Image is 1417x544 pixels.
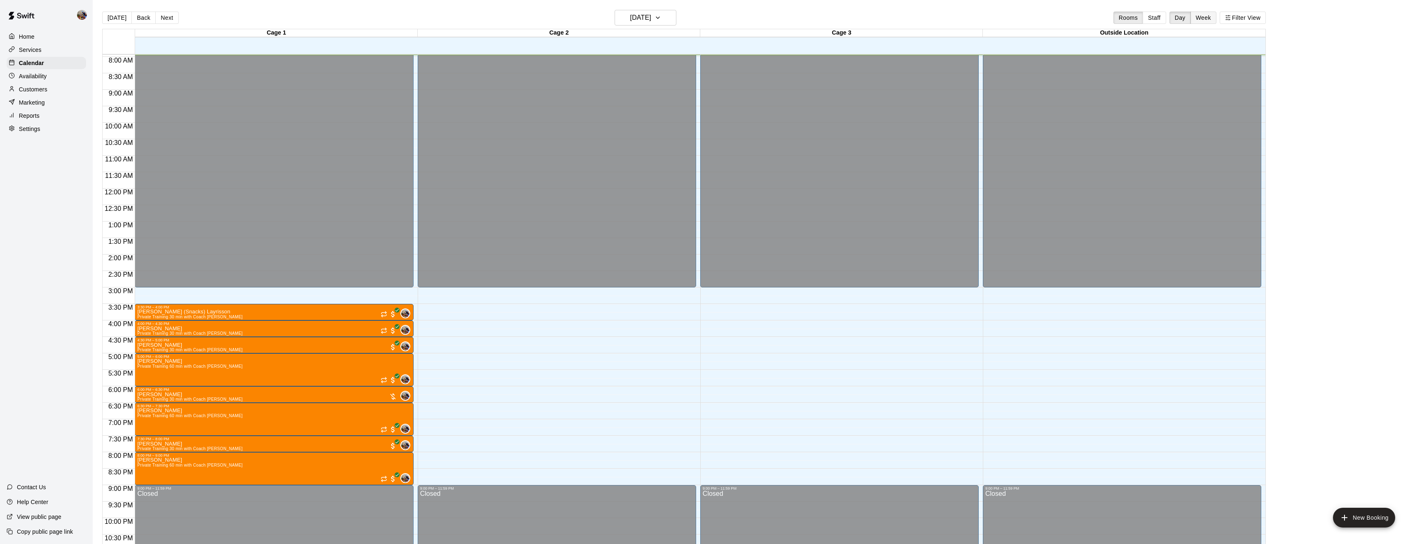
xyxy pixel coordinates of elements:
[103,189,135,196] span: 12:00 PM
[155,12,178,24] button: Next
[137,322,411,326] div: 4:00 PM – 4:30 PM
[103,123,135,130] span: 10:00 AM
[137,338,411,342] div: 4:30 PM – 5:00 PM
[106,337,135,344] span: 4:30 PM
[7,44,86,56] a: Services
[7,30,86,43] a: Home
[106,287,135,294] span: 3:00 PM
[985,486,1259,490] div: 9:00 PM – 11:59 PM
[102,12,132,24] button: [DATE]
[137,315,243,319] span: Private Training 30 min with Coach [PERSON_NAME]
[389,327,397,335] span: All customers have paid
[137,305,411,309] div: 3:30 PM – 4:00 PM
[137,463,243,467] span: Private Training 60 min with Coach [PERSON_NAME]
[137,397,243,402] span: Private Training 30 min with Coach [PERSON_NAME]
[401,474,409,482] img: Blaine Johnson
[400,424,410,434] div: Blaine Johnson
[615,10,676,26] button: [DATE]
[107,57,135,64] span: 8:00 AM
[103,172,135,179] span: 11:30 AM
[106,386,135,393] span: 6:00 PM
[77,10,87,20] img: Blaine Johnson
[7,110,86,122] a: Reports
[135,304,413,320] div: 3:30 PM – 4:00 PM: William (Snacks) Layrisson
[401,392,409,400] img: Blaine Johnson
[135,403,413,436] div: 6:30 PM – 7:30 PM: Ryan Gutierrez
[1113,12,1143,24] button: Rooms
[106,419,135,426] span: 7:00 PM
[135,386,413,403] div: 6:00 PM – 6:30 PM: Cooper Marcum
[135,452,413,485] div: 8:00 PM – 9:00 PM: Logan Cumby
[135,320,413,337] div: 4:00 PM – 4:30 PM: Jackson Woods
[17,498,48,506] p: Help Center
[137,453,411,458] div: 8:00 PM – 9:00 PM
[404,308,410,318] span: Blaine Johnson
[103,139,135,146] span: 10:30 AM
[381,377,387,383] span: Recurring event
[389,343,397,351] span: All customers have paid
[381,426,387,433] span: Recurring event
[107,106,135,113] span: 9:30 AM
[106,353,135,360] span: 5:00 PM
[106,469,135,476] span: 8:30 PM
[420,486,694,490] div: 9:00 PM – 11:59 PM
[400,440,410,450] div: Blaine Johnson
[19,112,40,120] p: Reports
[17,513,61,521] p: View public page
[389,442,397,450] span: All customers have paid
[7,70,86,82] a: Availability
[135,29,418,37] div: Cage 1
[401,342,409,350] img: Blaine Johnson
[401,326,409,334] img: Blaine Johnson
[1169,12,1191,24] button: Day
[137,364,243,369] span: Private Training 60 min with Coach [PERSON_NAME]
[7,96,86,109] a: Marketing
[137,331,243,336] span: Private Training 30 min with Coach [PERSON_NAME]
[7,83,86,96] a: Customers
[389,310,397,318] span: All customers have paid
[400,308,410,318] div: Blaine Johnson
[404,325,410,335] span: Blaine Johnson
[400,341,410,351] div: Blaine Johnson
[389,376,397,384] span: All customers have paid
[404,391,410,401] span: Blaine Johnson
[404,440,410,450] span: Blaine Johnson
[106,502,135,509] span: 9:30 PM
[75,7,93,23] div: Blaine Johnson
[103,205,135,212] span: 12:30 PM
[19,46,42,54] p: Services
[404,341,410,351] span: Blaine Johnson
[19,125,40,133] p: Settings
[19,72,47,80] p: Availability
[135,353,413,386] div: 5:00 PM – 6:00 PM: Jamal Singleton Jr
[1143,12,1166,24] button: Staff
[137,486,411,490] div: 9:00 PM – 11:59 PM
[400,325,410,335] div: Blaine Johnson
[19,33,35,41] p: Home
[137,413,243,418] span: Private Training 60 min with Coach [PERSON_NAME]
[106,370,135,377] span: 5:30 PM
[137,437,411,441] div: 7:30 PM – 8:00 PM
[389,475,397,483] span: All customers have paid
[401,441,409,449] img: Blaine Johnson
[1190,12,1216,24] button: Week
[404,424,410,434] span: Blaine Johnson
[107,90,135,97] span: 9:00 AM
[106,452,135,459] span: 8:00 PM
[106,436,135,443] span: 7:30 PM
[630,12,651,23] h6: [DATE]
[7,57,86,69] div: Calendar
[135,337,413,353] div: 4:30 PM – 5:00 PM: Les Craft
[381,311,387,318] span: Recurring event
[131,12,156,24] button: Back
[137,404,411,408] div: 6:30 PM – 7:30 PM
[106,403,135,410] span: 6:30 PM
[389,425,397,434] span: All customers have paid
[418,29,700,37] div: Cage 2
[106,238,135,245] span: 1:30 PM
[19,98,45,107] p: Marketing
